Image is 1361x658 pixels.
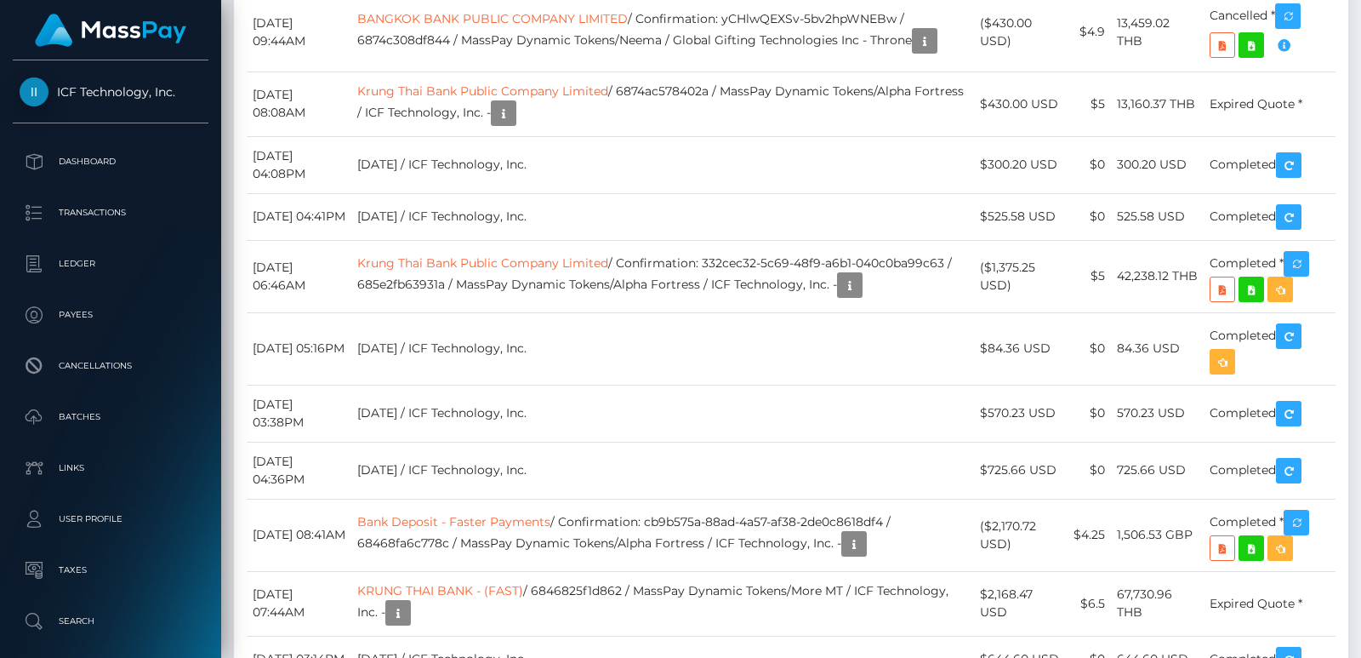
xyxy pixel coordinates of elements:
td: Completed [1204,193,1335,240]
td: $5 [1068,240,1111,312]
td: [DATE] / ICF Technology, Inc. [351,385,974,442]
td: 84.36 USD [1111,312,1204,385]
a: Payees [13,294,208,336]
a: Bank Deposit - Faster Payments [357,514,550,529]
td: 725.66 USD [1111,442,1204,499]
p: Dashboard [20,149,202,175]
img: MassPay Logo [35,14,186,47]
td: [DATE] / ICF Technology, Inc. [351,136,974,193]
td: 525.58 USD [1111,193,1204,240]
td: / 6874ac578402a / MassPay Dynamic Tokens/Alpha Fortress / ICF Technology, Inc. - [351,72,974,136]
td: [DATE] 06:46AM [247,240,351,312]
td: ($1,375.25 USD) [974,240,1068,312]
a: BANGKOK BANK PUBLIC COMPANY LIMITED [357,11,628,26]
a: KRUNG THAI BANK - (FAST) [357,583,523,598]
p: Taxes [20,558,202,583]
td: [DATE] 05:16PM [247,312,351,385]
p: Links [20,455,202,481]
td: Completed [1204,136,1335,193]
p: User Profile [20,506,202,532]
img: ICF Technology, Inc. [20,77,48,106]
td: [DATE] 04:36PM [247,442,351,499]
p: Batches [20,404,202,430]
a: Batches [13,396,208,438]
td: $4.25 [1068,499,1111,571]
td: 13,160.37 THB [1111,72,1204,136]
td: $84.36 USD [974,312,1068,385]
td: $300.20 USD [974,136,1068,193]
a: Search [13,600,208,643]
td: $5 [1068,72,1111,136]
td: 300.20 USD [1111,136,1204,193]
td: Completed [1204,385,1335,442]
p: Transactions [20,200,202,226]
p: Search [20,609,202,634]
td: $0 [1068,312,1111,385]
td: $0 [1068,193,1111,240]
td: Expired Quote * [1204,571,1335,636]
td: [DATE] 08:41AM [247,499,351,571]
p: Payees [20,302,202,328]
td: $2,168.47 USD [974,571,1068,636]
a: User Profile [13,498,208,541]
a: Taxes [13,549,208,592]
td: [DATE] 04:08PM [247,136,351,193]
td: [DATE] / ICF Technology, Inc. [351,442,974,499]
a: Krung Thai Bank Public Company Limited [357,255,608,271]
td: $0 [1068,385,1111,442]
td: / 6846825f1d862 / MassPay Dynamic Tokens/More MT / ICF Technology, Inc. - [351,571,974,636]
td: Completed * [1204,240,1335,312]
a: Krung Thai Bank Public Company Limited [357,83,608,99]
a: Dashboard [13,140,208,183]
td: $430.00 USD [974,72,1068,136]
td: [DATE] / ICF Technology, Inc. [351,312,974,385]
td: [DATE] / ICF Technology, Inc. [351,193,974,240]
a: Links [13,447,208,489]
p: Ledger [20,251,202,277]
a: Ledger [13,243,208,285]
p: Cancellations [20,353,202,379]
td: $725.66 USD [974,442,1068,499]
td: [DATE] 03:38PM [247,385,351,442]
td: ($2,170.72 USD) [974,499,1068,571]
td: Completed * [1204,499,1335,571]
td: / Confirmation: 332cec32-5c69-48f9-a6b1-040c0ba99c63 / 685e2fb63931a / MassPay Dynamic Tokens/Alp... [351,240,974,312]
a: Transactions [13,192,208,234]
td: 1,506.53 GBP [1111,499,1204,571]
td: $525.58 USD [974,193,1068,240]
td: / Confirmation: cb9b575a-88ad-4a57-af38-2de0c8618df4 / 68468fa6c778c / MassPay Dynamic Tokens/Alp... [351,499,974,571]
td: [DATE] 07:44AM [247,571,351,636]
a: Cancellations [13,345,208,387]
td: $6.5 [1068,571,1111,636]
td: [DATE] 04:41PM [247,193,351,240]
td: Completed [1204,442,1335,499]
td: [DATE] 08:08AM [247,72,351,136]
td: 67,730.96 THB [1111,571,1204,636]
td: $570.23 USD [974,385,1068,442]
td: Completed [1204,312,1335,385]
td: Expired Quote * [1204,72,1335,136]
td: $0 [1068,442,1111,499]
span: ICF Technology, Inc. [13,84,208,100]
td: $0 [1068,136,1111,193]
td: 42,238.12 THB [1111,240,1204,312]
td: 570.23 USD [1111,385,1204,442]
